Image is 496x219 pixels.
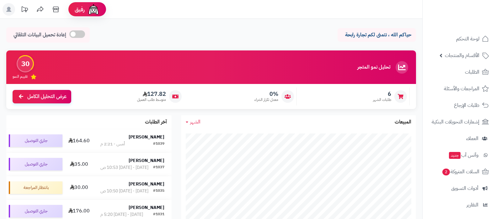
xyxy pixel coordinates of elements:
div: #1039 [153,141,164,147]
a: السلات المتروكة2 [426,164,492,179]
div: أمس - 2:21 م [100,141,125,147]
a: العملاء [426,131,492,146]
a: تحديثات المنصة [17,3,32,17]
span: جديد [449,152,461,159]
img: logo-2.png [453,13,490,26]
a: المراجعات والأسئلة [426,81,492,96]
span: وآتس آب [448,151,478,159]
a: وآتس آبجديد [426,148,492,163]
span: 2 [442,169,450,176]
span: السلات المتروكة [442,167,479,176]
a: عرض التحليل الكامل [13,90,71,103]
div: [DATE] - [DATE] 5:20 م [100,211,143,218]
div: #1037 [153,164,164,171]
p: حياكم الله ، نتمنى لكم تجارة رابحة [342,31,411,39]
span: عرض التحليل الكامل [27,93,67,100]
span: الشهر [190,118,200,126]
img: ai-face.png [87,3,100,16]
td: 35.00 [65,153,93,176]
span: 0% [254,91,278,97]
a: طلبات الإرجاع [426,98,492,113]
div: بانتظار المراجعة [9,181,62,194]
div: جاري التوصيل [9,205,62,217]
span: تقييم النمو [13,74,28,79]
a: إشعارات التحويلات البنكية [426,114,492,129]
div: [DATE] - [DATE] 10:53 ص [100,164,148,171]
span: طلبات الشهر [373,97,391,102]
span: العملاء [466,134,478,143]
div: #1035 [153,188,164,194]
span: الأقسام والمنتجات [445,51,479,60]
span: 127.82 [137,91,166,97]
span: 6 [373,91,391,97]
a: الطلبات [426,65,492,80]
span: أدوات التسويق [451,184,478,193]
span: معدل تكرار الشراء [254,97,278,102]
span: التقارير [467,201,478,209]
a: أدوات التسويق [426,181,492,196]
h3: آخر الطلبات [145,119,167,125]
h3: المبيعات [395,119,411,125]
a: لوحة التحكم [426,31,492,46]
div: [DATE] - [DATE] 10:50 ص [100,188,148,194]
td: 30.00 [65,176,93,199]
a: التقارير [426,197,492,212]
td: 164.60 [65,129,93,152]
strong: [PERSON_NAME] [129,157,164,164]
div: جاري التوصيل [9,134,62,147]
span: لوحة التحكم [456,34,479,43]
a: الشهر [186,118,200,126]
h3: تحليل نمو المتجر [357,65,390,70]
div: #1031 [153,211,164,218]
span: طلبات الإرجاع [454,101,479,110]
span: إعادة تحميل البيانات التلقائي [13,31,66,39]
strong: [PERSON_NAME] [129,181,164,187]
span: إشعارات التحويلات البنكية [432,117,479,126]
span: الطلبات [465,68,479,76]
span: المراجعات والأسئلة [444,84,479,93]
span: متوسط طلب العميل [137,97,166,102]
span: رفيق [75,6,85,13]
div: جاري التوصيل [9,158,62,170]
strong: [PERSON_NAME] [129,204,164,211]
strong: [PERSON_NAME] [129,134,164,140]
